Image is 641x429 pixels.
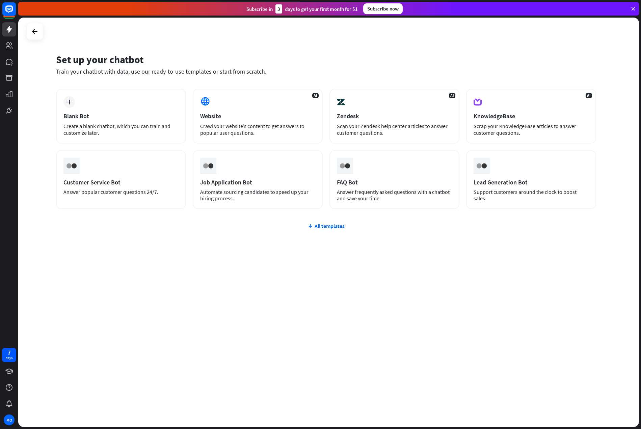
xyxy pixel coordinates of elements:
div: days [6,356,12,360]
div: MO [4,414,15,425]
a: 7 days [2,348,16,362]
div: 7 [7,350,11,356]
div: Subscribe now [363,3,403,14]
div: Subscribe in days to get your first month for $1 [246,4,358,14]
div: 3 [275,4,282,14]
